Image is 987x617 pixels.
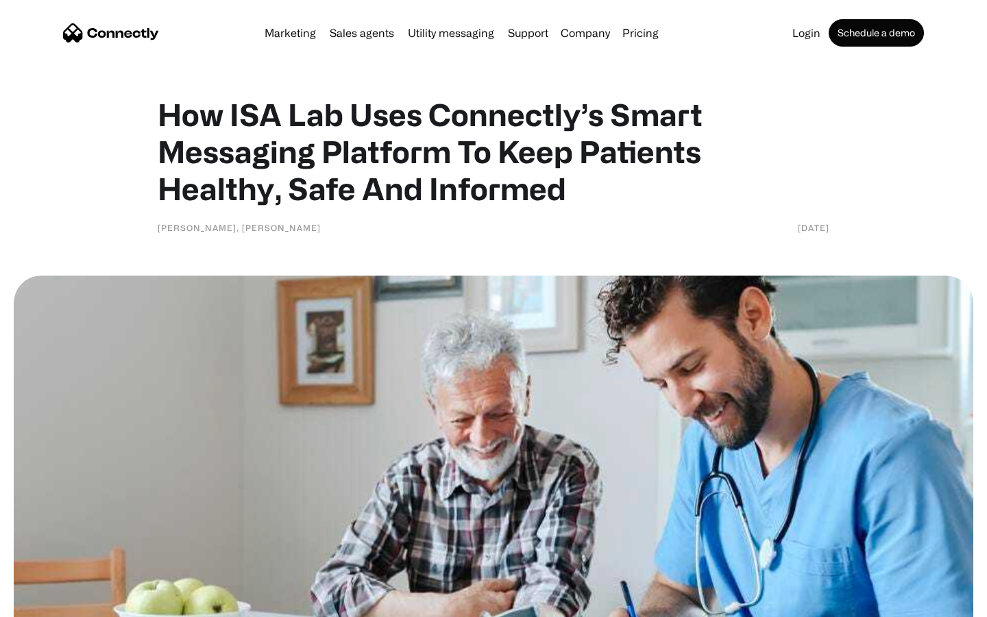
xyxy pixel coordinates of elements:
[259,27,321,38] a: Marketing
[158,221,321,234] div: [PERSON_NAME], [PERSON_NAME]
[557,23,614,43] div: Company
[561,23,610,43] div: Company
[14,593,82,612] aside: Language selected: English
[798,221,829,234] div: [DATE]
[63,23,159,43] a: home
[829,19,924,47] a: Schedule a demo
[502,27,554,38] a: Support
[787,27,826,38] a: Login
[402,27,500,38] a: Utility messaging
[617,27,664,38] a: Pricing
[27,593,82,612] ul: Language list
[158,96,829,207] h1: How ISA Lab Uses Connectly’s Smart Messaging Platform To Keep Patients Healthy, Safe And Informed
[324,27,400,38] a: Sales agents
